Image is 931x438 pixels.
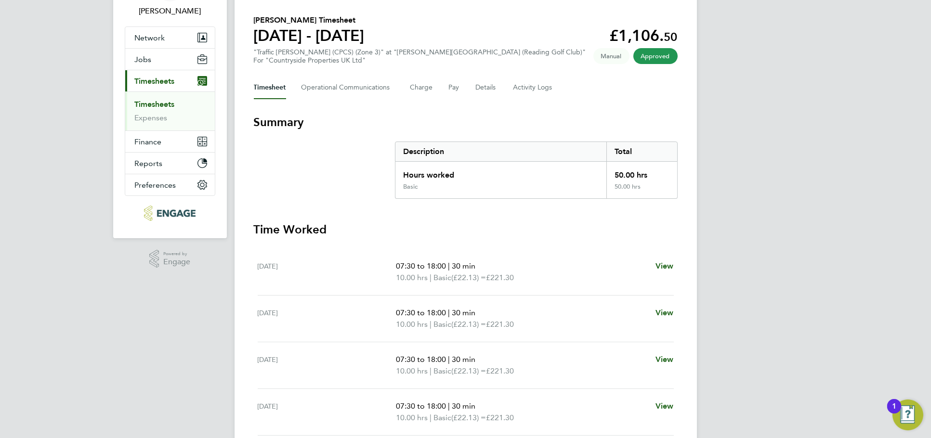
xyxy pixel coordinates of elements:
span: View [656,355,674,364]
button: Reports [125,153,215,174]
span: | [448,401,450,411]
h1: [DATE] - [DATE] [254,26,365,45]
span: (£22.13) = [451,320,486,329]
span: Jess Hogan [125,5,215,17]
span: | [430,366,432,375]
span: | [430,320,432,329]
button: Pay [449,76,460,99]
span: 30 min [452,355,475,364]
span: Jobs [135,55,152,64]
span: (£22.13) = [451,413,486,422]
span: 07:30 to 18:00 [396,355,446,364]
span: £221.30 [486,273,514,282]
span: £221.30 [486,320,514,329]
span: 10.00 hrs [396,366,428,375]
button: Finance [125,131,215,152]
button: Timesheets [125,70,215,91]
button: Jobs [125,49,215,70]
span: Basic [433,319,451,330]
app-decimal: £1,106. [610,26,678,45]
h3: Summary [254,115,678,130]
span: | [448,261,450,271]
span: 30 min [452,401,475,411]
span: Basic [433,272,451,283]
span: Engage [163,258,190,266]
span: 50 [664,30,678,44]
div: [DATE] [258,400,396,424]
span: Network [135,33,165,42]
button: Operational Communications [302,76,395,99]
button: Network [125,27,215,48]
a: Go to home page [125,206,215,221]
span: 07:30 to 18:00 [396,261,446,271]
span: 10.00 hrs [396,413,428,422]
button: Open Resource Center, 1 new notification [892,399,923,430]
div: Basic [403,183,418,191]
span: Basic [433,365,451,377]
span: (£22.13) = [451,366,486,375]
div: "Traffic [PERSON_NAME] (CPCS) (Zone 3)" at "[PERSON_NAME][GEOGRAPHIC_DATA] (Reading Golf Club)" [254,48,586,64]
span: View [656,401,674,411]
div: 50.00 hrs [606,183,677,198]
a: View [656,354,674,365]
button: Timesheet [254,76,286,99]
span: 10.00 hrs [396,320,428,329]
span: 07:30 to 18:00 [396,308,446,317]
span: £221.30 [486,413,514,422]
a: View [656,260,674,272]
div: Total [606,142,677,161]
a: Expenses [135,113,168,122]
span: Basic [433,412,451,424]
button: Activity Logs [513,76,554,99]
span: View [656,261,674,271]
div: [DATE] [258,354,396,377]
span: View [656,308,674,317]
a: View [656,307,674,319]
span: | [448,355,450,364]
span: 07:30 to 18:00 [396,401,446,411]
div: Hours worked [395,162,607,183]
span: | [430,273,432,282]
a: View [656,400,674,412]
span: Reports [135,159,163,168]
button: Preferences [125,174,215,195]
button: Details [476,76,498,99]
div: Timesheets [125,91,215,130]
span: Finance [135,137,162,146]
div: 1 [892,406,896,419]
span: | [448,308,450,317]
div: 50.00 hrs [606,162,677,183]
span: 30 min [452,261,475,271]
div: Description [395,142,607,161]
span: 30 min [452,308,475,317]
img: pcrnet-logo-retina.png [144,206,196,221]
a: Powered byEngage [149,250,190,268]
div: Summary [395,142,678,199]
div: For "Countryside Properties UK Ltd" [254,56,586,64]
span: (£22.13) = [451,273,486,282]
button: Charge [410,76,433,99]
h3: Time Worked [254,222,678,237]
div: [DATE] [258,307,396,330]
a: Timesheets [135,100,175,109]
span: This timesheet has been approved. [633,48,678,64]
span: Preferences [135,180,176,190]
span: Powered by [163,250,190,258]
div: [DATE] [258,260,396,283]
span: £221.30 [486,366,514,375]
span: This timesheet was manually created. [593,48,629,64]
span: 10.00 hrs [396,273,428,282]
span: | [430,413,432,422]
h2: [PERSON_NAME] Timesheet [254,14,365,26]
span: Timesheets [135,77,175,86]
